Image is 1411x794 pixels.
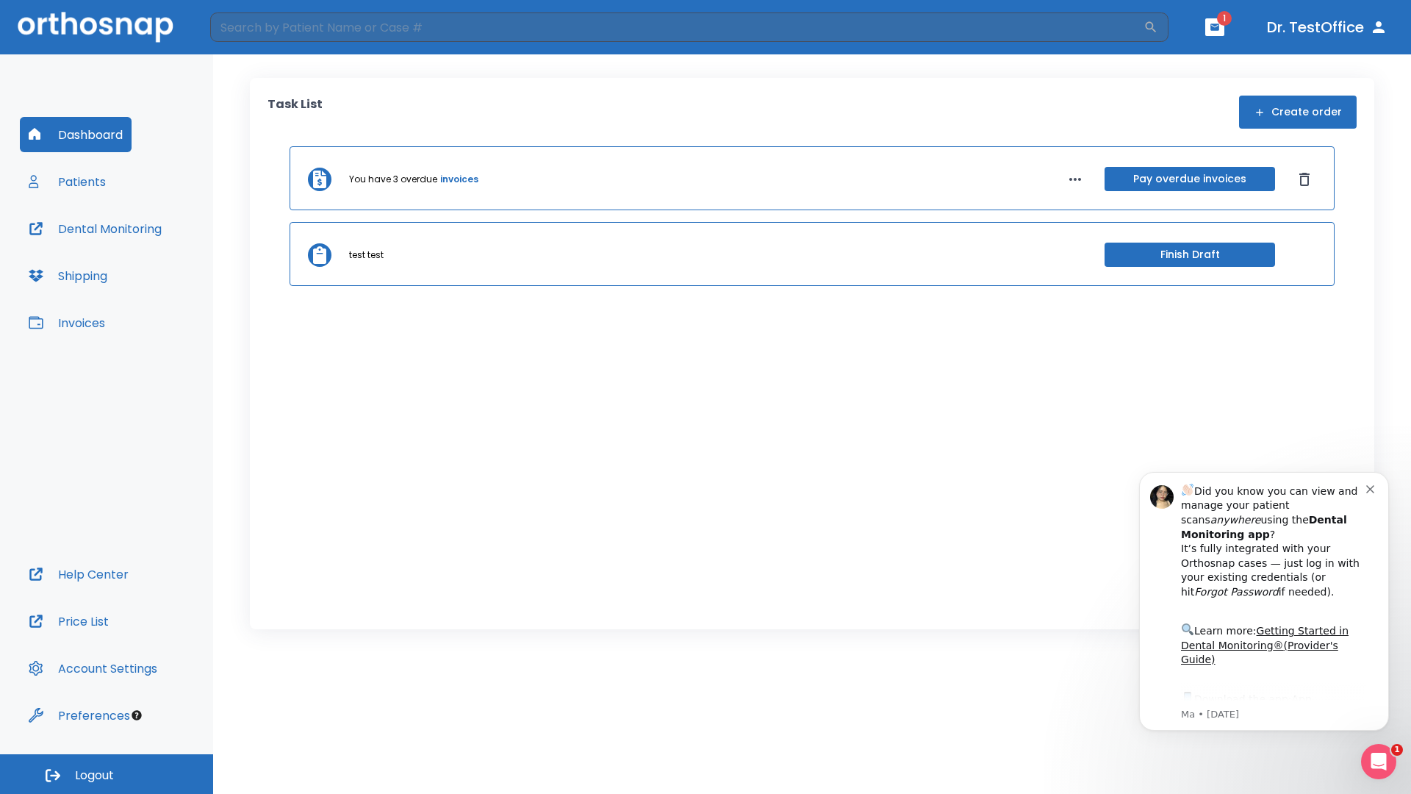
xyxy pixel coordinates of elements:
[20,211,170,246] button: Dental Monitoring
[20,164,115,199] button: Patients
[440,173,478,186] a: invoices
[20,604,118,639] button: Price List
[210,12,1143,42] input: Search by Patient Name or Case #
[349,248,384,262] p: test test
[20,305,114,340] button: Invoices
[1217,11,1232,26] span: 1
[20,557,137,592] button: Help Center
[20,651,166,686] button: Account Settings
[268,96,323,129] p: Task List
[18,12,173,42] img: Orthosnap
[249,32,261,43] button: Dismiss notification
[1239,96,1357,129] button: Create order
[1117,450,1411,754] iframe: Intercom notifications message
[1391,744,1403,756] span: 1
[349,173,437,186] p: You have 3 overdue
[1105,243,1275,267] button: Finish Draft
[20,117,132,152] button: Dashboard
[20,698,139,733] button: Preferences
[1361,744,1396,779] iframe: Intercom live chat
[130,709,143,722] div: Tooltip anchor
[1105,167,1275,191] button: Pay overdue invoices
[20,258,116,293] button: Shipping
[1293,168,1316,191] button: Dismiss
[64,258,249,271] p: Message from Ma, sent 1w ago
[64,243,195,270] a: App Store
[75,768,114,784] span: Logout
[1261,14,1393,40] button: Dr. TestOffice
[64,240,249,315] div: Download the app: | ​ Let us know if you need help getting started!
